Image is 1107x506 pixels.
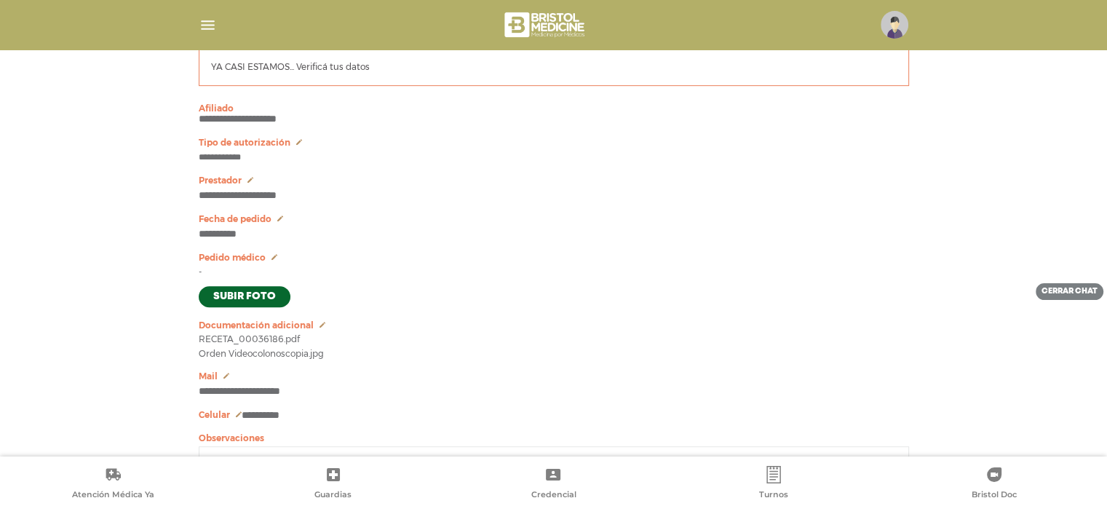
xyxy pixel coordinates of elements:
a: Atención Médica Ya [3,466,223,503]
a: Turnos [664,466,884,503]
span: Bristol Doc [972,489,1017,502]
p: - [199,267,909,277]
p: Afiliado [199,103,909,114]
span: Guardias [314,489,352,502]
span: Atención Médica Ya [72,489,154,502]
p: YA CASI ESTAMOS... Verificá tus datos [211,60,370,74]
a: cerrar chat [1036,283,1103,300]
span: Turnos [759,489,788,502]
span: Prestador [199,175,242,186]
span: RECETA_00036186.pdf [199,335,300,344]
img: Cober_menu-lines-white.svg [199,16,217,34]
span: Celular [199,410,230,420]
img: profile-placeholder.svg [881,11,908,39]
a: Guardias [223,466,444,503]
span: Tipo de autorización [199,138,290,148]
label: Subir foto [199,286,290,307]
span: Documentación adicional [199,320,314,331]
a: Credencial [443,466,664,503]
span: Credencial [531,489,576,502]
span: Fecha de pedido [199,214,271,224]
span: Orden Videocolonoscopia.jpg [199,349,324,358]
p: Observaciones [199,433,909,443]
span: Mail [199,371,218,382]
a: Bristol Doc [884,466,1104,503]
img: bristol-medicine-blanco.png [502,7,589,42]
span: Pedido médico [199,253,266,263]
